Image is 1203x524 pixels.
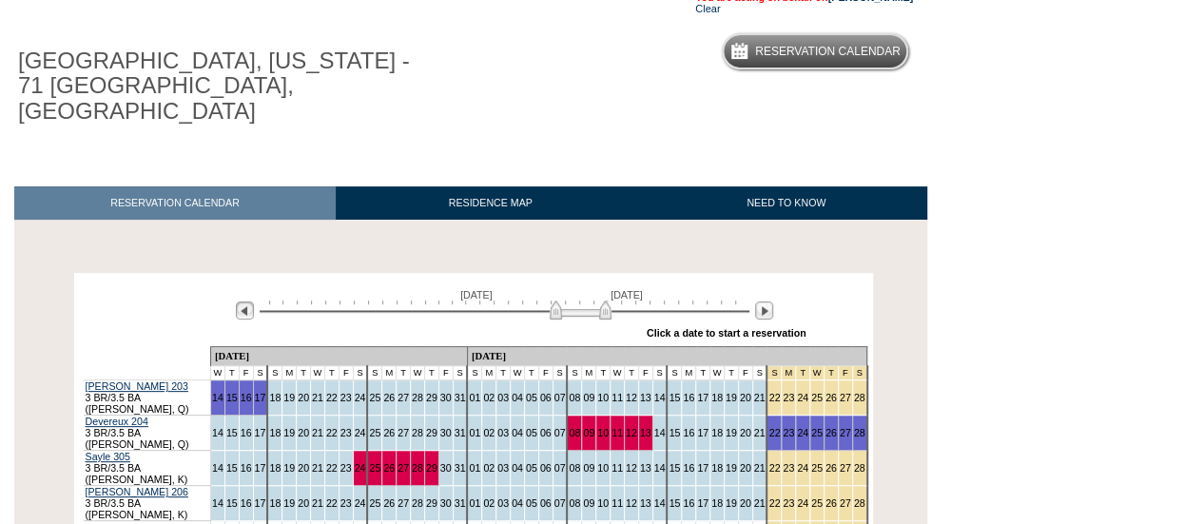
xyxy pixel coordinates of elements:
a: 17 [255,392,266,403]
a: 15 [669,462,680,474]
h1: [GEOGRAPHIC_DATA], [US_STATE] - 71 [GEOGRAPHIC_DATA], [GEOGRAPHIC_DATA] [14,45,440,127]
td: T [524,366,538,380]
td: M [382,366,397,380]
td: M [582,366,596,380]
a: 19 [726,392,737,403]
a: 05 [526,462,537,474]
td: [DATE] [210,347,467,366]
a: 25 [369,462,380,474]
td: S [752,366,766,380]
td: T [297,366,311,380]
a: 09 [583,427,594,438]
div: Click a date to start a reservation [647,327,806,339]
a: 26 [825,427,837,438]
a: 23 [783,392,794,403]
a: 10 [597,462,609,474]
a: 19 [726,497,737,509]
img: Next [755,301,773,320]
a: 15 [226,497,238,509]
a: 23 [783,427,794,438]
a: 08 [569,497,580,509]
td: F [339,366,353,380]
a: 28 [854,462,865,474]
a: 09 [583,497,594,509]
a: 17 [255,497,266,509]
a: 23 [783,462,794,474]
td: F [738,366,752,380]
td: S [553,366,567,380]
a: 03 [497,497,509,509]
a: 19 [283,497,295,509]
a: 01 [469,427,480,438]
a: 27 [840,497,851,509]
a: 02 [483,392,495,403]
a: 18 [711,392,723,403]
a: 28 [854,392,865,403]
td: T [696,366,710,380]
a: 28 [412,427,423,438]
td: T [624,366,638,380]
td: S [652,366,667,380]
a: Clear [695,3,720,14]
a: 25 [811,497,823,509]
a: 15 [669,497,680,509]
td: W [411,366,425,380]
a: 04 [512,497,523,509]
a: 03 [497,462,509,474]
a: 25 [369,392,380,403]
a: 06 [540,392,552,403]
a: Devereux 204 [86,416,148,427]
td: Thanksgiving 2026 [838,366,852,380]
a: 19 [726,427,737,438]
a: 20 [740,497,751,509]
h5: Reservation Calendar [755,46,901,58]
a: 16 [241,392,252,403]
a: 27 [398,462,409,474]
a: 21 [312,392,323,403]
a: 24 [797,427,808,438]
a: 23 [340,392,352,403]
a: 12 [626,392,637,403]
a: 20 [740,392,751,403]
a: 17 [697,392,708,403]
a: 30 [440,462,452,474]
a: 29 [426,462,437,474]
a: 22 [768,497,780,509]
a: 24 [355,427,366,438]
a: 20 [298,462,309,474]
a: 20 [298,392,309,403]
a: 31 [455,427,466,438]
a: 10 [597,427,609,438]
a: 21 [754,497,766,509]
a: 27 [398,427,409,438]
a: 31 [455,462,466,474]
a: 17 [697,497,708,509]
td: S [667,366,681,380]
a: 12 [626,497,637,509]
td: 3 BR/3.5 BA ([PERSON_NAME], Q) [84,380,211,416]
td: W [310,366,324,380]
td: F [239,366,253,380]
a: 21 [312,427,323,438]
a: 28 [854,497,865,509]
a: 21 [754,392,766,403]
td: Thanksgiving 2026 [782,366,796,380]
a: 06 [540,462,552,474]
a: 14 [654,427,666,438]
a: RESIDENCE MAP [336,186,646,220]
a: 01 [469,497,480,509]
td: F [438,366,453,380]
td: Thanksgiving 2026 [796,366,810,380]
a: 18 [711,427,723,438]
a: 18 [269,462,281,474]
a: 12 [626,427,637,438]
a: 27 [398,392,409,403]
a: 25 [811,392,823,403]
td: W [611,366,625,380]
a: 20 [740,462,751,474]
td: F [638,366,652,380]
a: 22 [768,427,780,438]
a: 27 [840,462,851,474]
a: 26 [825,392,837,403]
td: Thanksgiving 2026 [766,366,781,380]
